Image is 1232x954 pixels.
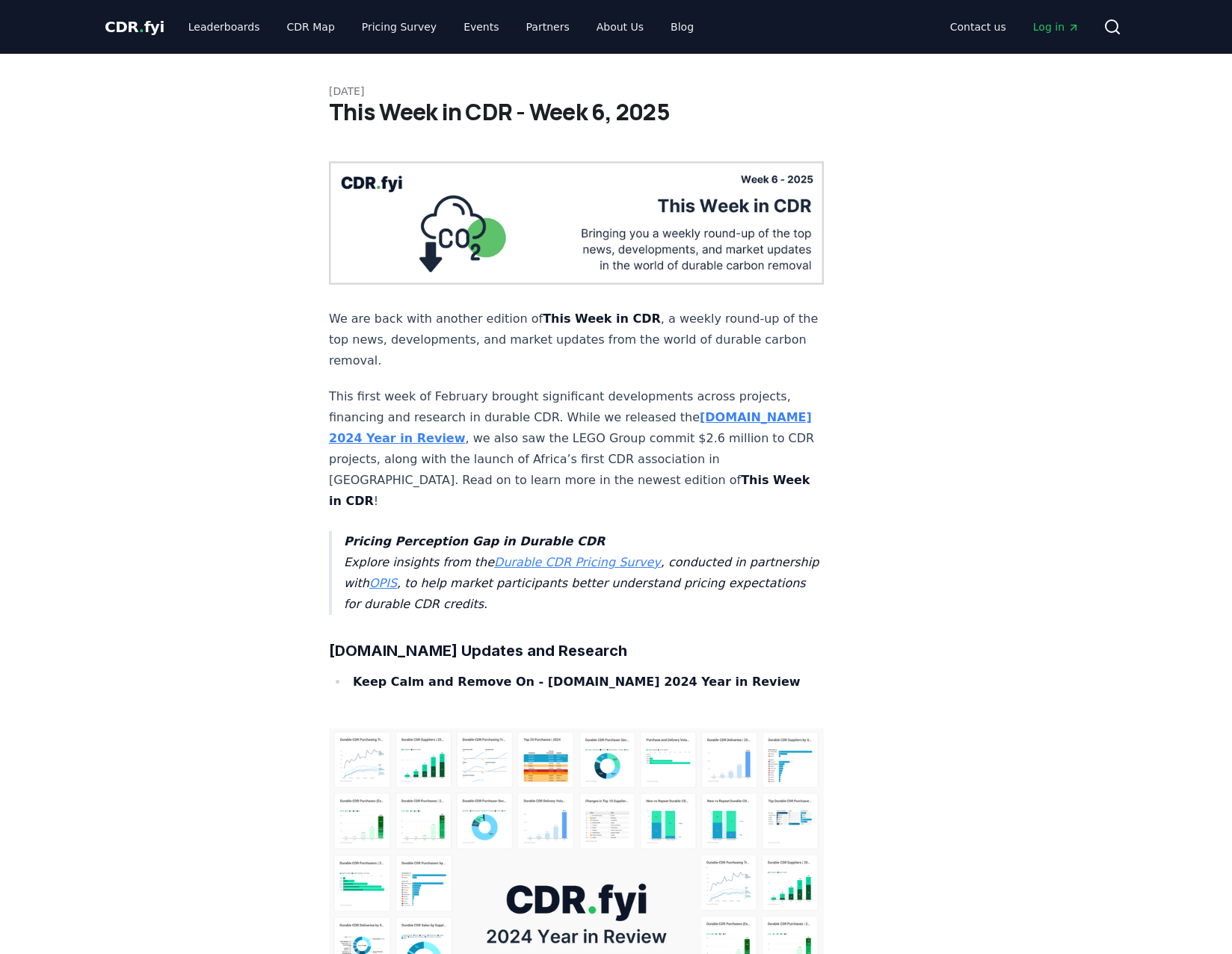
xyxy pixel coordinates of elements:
[350,13,449,40] a: Pricing Survey
[1021,13,1091,40] a: Log in
[344,534,605,548] strong: Pricing Perception Gap in Durable CDR
[329,309,824,371] p: We are back with another edition of , a weekly round-up of the top news, developments, and market...
[514,13,582,40] a: Partners
[344,534,819,611] em: Explore insights from the , conducted in partnership with , to help market participants better un...
[105,18,164,36] span: CDR fyi
[275,13,347,40] a: CDR Map
[329,161,824,285] img: blog post image
[139,18,144,36] span: .
[353,675,801,689] strong: Keep Calm and Remove On - [DOMAIN_NAME] 2024 Year in Review
[329,642,627,660] strong: [DOMAIN_NAME] Updates and Research
[369,576,397,590] a: OPIS
[494,555,661,569] a: Durable CDR Pricing Survey
[452,13,511,40] a: Events
[176,13,706,40] nav: Main
[938,13,1018,40] a: Contact us
[329,473,810,508] strong: This Week in CDR
[543,312,661,326] strong: This Week in CDR
[329,99,903,126] h1: This Week in CDR - Week 6, 2025
[176,13,272,40] a: Leaderboards
[105,16,164,37] a: CDR.fyi
[585,13,656,40] a: About Us
[659,13,706,40] a: Blog
[329,84,903,99] p: [DATE]
[938,13,1091,40] nav: Main
[1033,19,1079,34] span: Log in
[329,386,824,512] p: This first week of February brought significant developments across projects, financing and resea...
